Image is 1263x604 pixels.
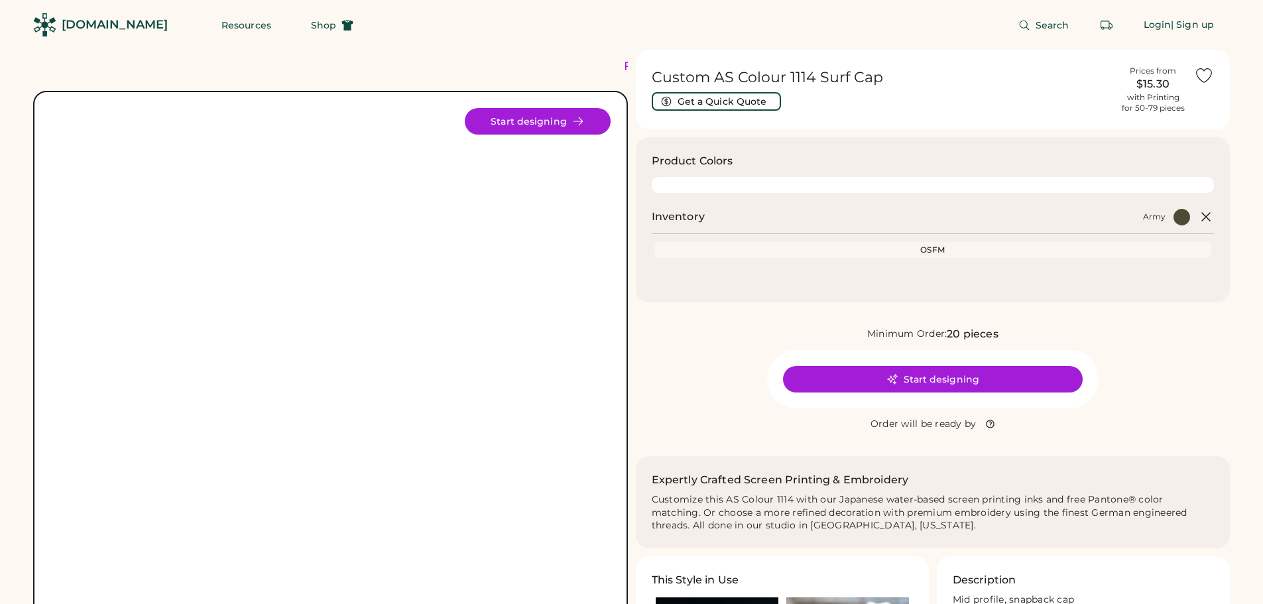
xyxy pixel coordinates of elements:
div: with Printing for 50-79 pieces [1122,92,1185,113]
button: Shop [295,12,369,38]
div: Customize this AS Colour 1114 with our Japanese water-based screen printing inks and free Pantone... [652,493,1215,533]
h3: This Style in Use [652,572,739,588]
div: Login [1144,19,1172,32]
h2: Expertly Crafted Screen Printing & Embroidery [652,472,909,488]
h3: Product Colors [652,153,733,169]
img: Rendered Logo - Screens [33,13,56,36]
button: Start designing [465,108,611,135]
h3: Description [953,572,1016,588]
div: Prices from [1130,66,1176,76]
div: 20 pieces [947,326,998,342]
div: FREE SHIPPING [624,58,738,76]
button: Retrieve an order [1093,12,1120,38]
span: Search [1036,21,1069,30]
div: | Sign up [1171,19,1214,32]
div: $15.30 [1120,76,1186,92]
div: OSFM [657,245,1209,255]
div: Army [1143,211,1166,222]
div: Order will be ready by [871,418,977,431]
button: Resources [206,12,287,38]
div: Minimum Order: [867,328,947,341]
h1: Custom AS Colour 1114 Surf Cap [652,68,1113,87]
button: Search [1002,12,1085,38]
div: [DOMAIN_NAME] [62,17,168,33]
button: Start designing [783,366,1083,393]
h2: Inventory [652,209,705,225]
button: Get a Quick Quote [652,92,781,111]
span: Shop [311,21,336,30]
